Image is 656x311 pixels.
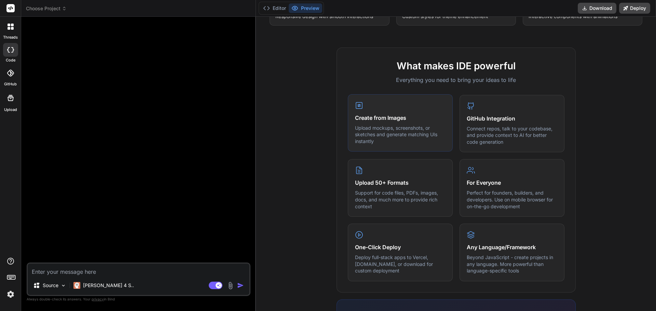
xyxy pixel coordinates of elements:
p: Everything you need to bring your ideas to life [348,76,564,84]
h4: One-Click Deploy [355,243,446,251]
p: Deploy full-stack apps to Vercel, [DOMAIN_NAME], or download for custom deployment [355,254,446,274]
label: code [6,57,15,63]
img: attachment [227,282,234,289]
h2: What makes IDE powerful [348,59,564,73]
span: Choose Project [26,5,67,12]
p: Support for code files, PDFs, images, docs, and much more to provide rich context [355,189,446,210]
h4: Create from Images [355,114,446,122]
h4: Any Language/Framework [467,243,557,251]
p: Source [43,282,58,289]
button: Deploy [619,3,650,14]
h4: For Everyone [467,179,557,187]
img: icon [237,282,244,289]
h4: GitHub Integration [467,114,557,123]
p: [PERSON_NAME] 4 S.. [83,282,134,289]
img: Claude 4 Sonnet [73,282,80,289]
button: Download [578,3,616,14]
p: Connect repos, talk to your codebase, and provide context to AI for better code generation [467,125,557,145]
p: Beyond JavaScript - create projects in any language. More powerful than language-specific tools [467,254,557,274]
p: Upload mockups, screenshots, or sketches and generate matching UIs instantly [355,125,446,145]
button: Preview [289,3,322,13]
img: settings [5,288,16,300]
h4: Upload 50+ Formats [355,179,446,187]
label: GitHub [4,81,17,87]
label: threads [3,34,18,40]
span: privacy [92,297,104,301]
button: Editor [260,3,289,13]
label: Upload [4,107,17,113]
p: Always double-check its answers. Your in Bind [27,296,250,302]
img: Pick Models [60,283,66,288]
p: Perfect for founders, builders, and developers. Use on mobile browser for on-the-go development [467,189,557,210]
